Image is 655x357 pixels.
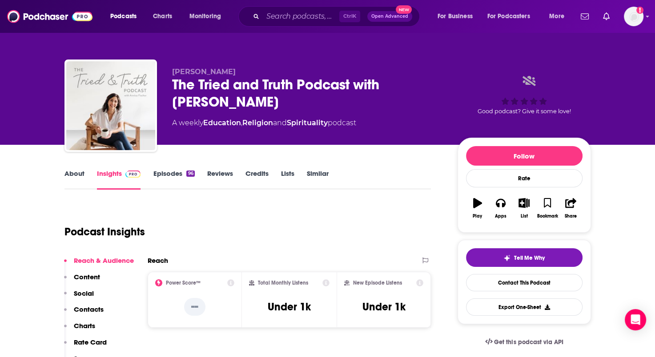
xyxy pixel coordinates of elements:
[466,298,583,316] button: Export One-Sheet
[487,10,530,23] span: For Podcasters
[74,289,94,297] p: Social
[66,61,155,150] img: The Tried and Truth Podcast with Annica Fischer
[166,280,201,286] h2: Power Score™
[64,338,107,354] button: Rate Card
[494,338,563,346] span: Get this podcast via API
[148,256,168,265] h2: Reach
[625,309,646,330] div: Open Intercom Messenger
[438,10,473,23] span: For Business
[189,10,221,23] span: Monitoring
[64,289,94,305] button: Social
[153,10,172,23] span: Charts
[64,256,134,273] button: Reach & Audience
[287,119,328,127] a: Spirituality
[153,169,194,190] a: Episodes96
[64,321,95,338] button: Charts
[339,11,360,22] span: Ctrl K
[241,119,242,127] span: ,
[64,225,145,238] h1: Podcast Insights
[273,119,287,127] span: and
[172,118,356,128] div: A weekly podcast
[577,9,592,24] a: Show notifications dropdown
[599,9,613,24] a: Show notifications dropdown
[203,119,241,127] a: Education
[624,7,643,26] button: Show profile menu
[466,146,583,166] button: Follow
[503,254,510,262] img: tell me why sparkle
[362,300,406,313] h3: Under 1k
[466,274,583,291] a: Contact This Podcast
[74,256,134,265] p: Reach & Audience
[466,169,583,187] div: Rate
[183,9,233,24] button: open menu
[466,248,583,267] button: tell me why sparkleTell Me Why
[263,9,339,24] input: Search podcasts, credits, & more...
[478,331,571,353] a: Get this podcast via API
[495,214,506,219] div: Apps
[307,169,329,190] a: Similar
[549,10,564,23] span: More
[482,9,543,24] button: open menu
[172,67,236,76] span: [PERSON_NAME]
[478,108,571,115] span: Good podcast? Give it some love!
[242,119,273,127] a: Religion
[247,6,428,27] div: Search podcasts, credits, & more...
[64,169,84,190] a: About
[74,273,100,281] p: Content
[565,214,577,219] div: Share
[466,192,489,224] button: Play
[64,273,100,289] button: Content
[74,305,104,313] p: Contacts
[281,169,294,190] a: Lists
[521,214,528,219] div: List
[624,7,643,26] span: Logged in as KSteele
[543,9,575,24] button: open menu
[64,305,104,321] button: Contacts
[110,10,137,23] span: Podcasts
[371,14,408,19] span: Open Advanced
[536,192,559,224] button: Bookmark
[245,169,269,190] a: Credits
[367,11,412,22] button: Open AdvancedNew
[537,214,558,219] div: Bookmark
[559,192,582,224] button: Share
[514,254,545,262] span: Tell Me Why
[104,9,148,24] button: open menu
[636,7,643,14] svg: Add a profile image
[74,338,107,346] p: Rate Card
[125,171,141,178] img: Podchaser Pro
[353,280,402,286] h2: New Episode Listens
[512,192,535,224] button: List
[7,8,92,25] img: Podchaser - Follow, Share and Rate Podcasts
[396,5,412,14] span: New
[184,298,205,316] p: --
[186,171,194,177] div: 96
[97,169,141,190] a: InsightsPodchaser Pro
[489,192,512,224] button: Apps
[74,321,95,330] p: Charts
[147,9,177,24] a: Charts
[624,7,643,26] img: User Profile
[207,169,233,190] a: Reviews
[258,280,308,286] h2: Total Monthly Listens
[431,9,484,24] button: open menu
[473,214,482,219] div: Play
[268,300,311,313] h3: Under 1k
[458,67,591,123] div: Good podcast? Give it some love!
